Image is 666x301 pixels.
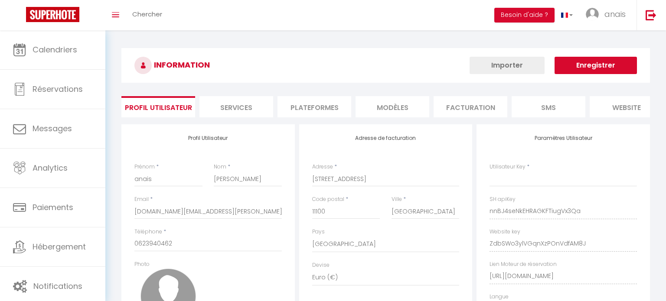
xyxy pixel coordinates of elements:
[199,96,273,117] li: Services
[555,57,637,74] button: Enregistrer
[134,163,155,171] label: Prénom
[134,135,282,141] h4: Profil Utilisateur
[512,96,585,117] li: SMS
[33,123,72,134] span: Messages
[33,241,86,252] span: Hébergement
[312,163,333,171] label: Adresse
[470,57,545,74] button: Importer
[646,10,656,20] img: logout
[26,7,79,22] img: Super Booking
[490,195,516,204] label: SH apiKey
[490,163,526,171] label: Utilisateur Key
[312,228,325,236] label: Pays
[121,96,195,117] li: Profil Utilisateur
[312,135,460,141] h4: Adresse de facturation
[490,260,557,269] label: Lien Moteur de réservation
[490,228,520,236] label: Website key
[434,96,507,117] li: Facturation
[33,202,73,213] span: Paiements
[312,261,330,269] label: Devise
[134,260,150,269] label: Photo
[33,44,77,55] span: Calendriers
[134,228,162,236] label: Téléphone
[392,195,402,204] label: Ville
[490,293,509,301] label: Langue
[33,84,83,94] span: Réservations
[134,195,149,204] label: Email
[132,10,162,19] span: Chercher
[121,48,650,83] h3: INFORMATION
[590,96,663,117] li: website
[33,162,68,173] span: Analytics
[277,96,351,117] li: Plateformes
[312,195,344,204] label: Code postal
[586,8,599,21] img: ...
[494,8,555,23] button: Besoin d'aide ?
[214,163,226,171] label: Nom
[7,3,33,29] button: Ouvrir le widget de chat LiveChat
[604,9,626,19] span: anais
[490,135,637,141] h4: Paramètres Utilisateur
[356,96,429,117] li: MODÈLES
[33,281,82,291] span: Notifications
